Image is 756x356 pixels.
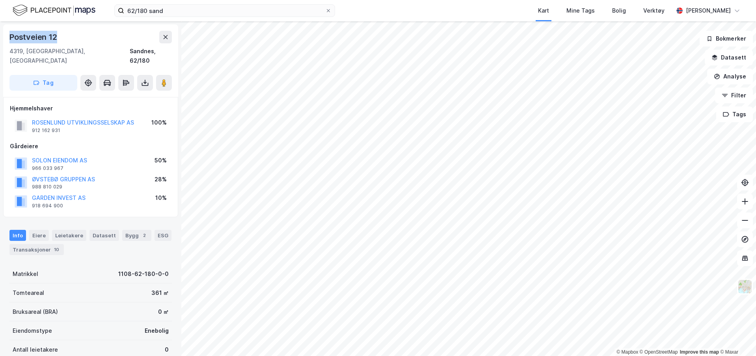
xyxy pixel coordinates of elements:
img: Z [737,279,752,294]
input: Søk på adresse, matrikkel, gårdeiere, leietakere eller personer [124,5,325,17]
div: ESG [155,230,171,241]
div: Datasett [89,230,119,241]
div: Gårdeiere [10,142,171,151]
div: 50% [155,156,167,165]
div: Kontrollprogram for chat [717,318,756,356]
button: Datasett [705,50,753,65]
div: Tomteareal [13,288,44,298]
img: logo.f888ab2527a4732fd821a326f86c7f29.svg [13,4,95,17]
div: Antall leietakere [13,345,58,354]
div: 918 694 900 [32,203,63,209]
iframe: Chat Widget [717,318,756,356]
div: Bygg [122,230,151,241]
div: Matrikkel [13,269,38,279]
div: Mine Tags [566,6,595,15]
div: Bruksareal (BRA) [13,307,58,317]
button: Tags [716,106,753,122]
div: 0 ㎡ [158,307,169,317]
div: Info [9,230,26,241]
div: 912 162 931 [32,127,60,134]
a: OpenStreetMap [640,349,678,355]
div: 988 810 029 [32,184,62,190]
div: Postveien 12 [9,31,59,43]
div: [PERSON_NAME] [686,6,731,15]
div: Enebolig [145,326,169,335]
button: Bokmerker [700,31,753,47]
button: Tag [9,75,77,91]
div: Sandnes, 62/180 [130,47,172,65]
button: Filter [715,88,753,103]
div: 100% [151,118,167,127]
a: Mapbox [616,349,638,355]
div: Bolig [612,6,626,15]
div: 10 [52,246,61,253]
div: 10% [155,193,167,203]
div: Verktøy [643,6,665,15]
div: 0 [165,345,169,354]
div: Eiendomstype [13,326,52,335]
div: Transaksjoner [9,244,64,255]
div: 1108-62-180-0-0 [118,269,169,279]
div: 2 [140,231,148,239]
div: 966 033 967 [32,165,63,171]
div: 28% [155,175,167,184]
div: Eiere [29,230,49,241]
div: Leietakere [52,230,86,241]
div: Kart [538,6,549,15]
div: 361 ㎡ [151,288,169,298]
div: 4319, [GEOGRAPHIC_DATA], [GEOGRAPHIC_DATA] [9,47,130,65]
button: Analyse [707,69,753,84]
a: Improve this map [680,349,719,355]
div: Hjemmelshaver [10,104,171,113]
